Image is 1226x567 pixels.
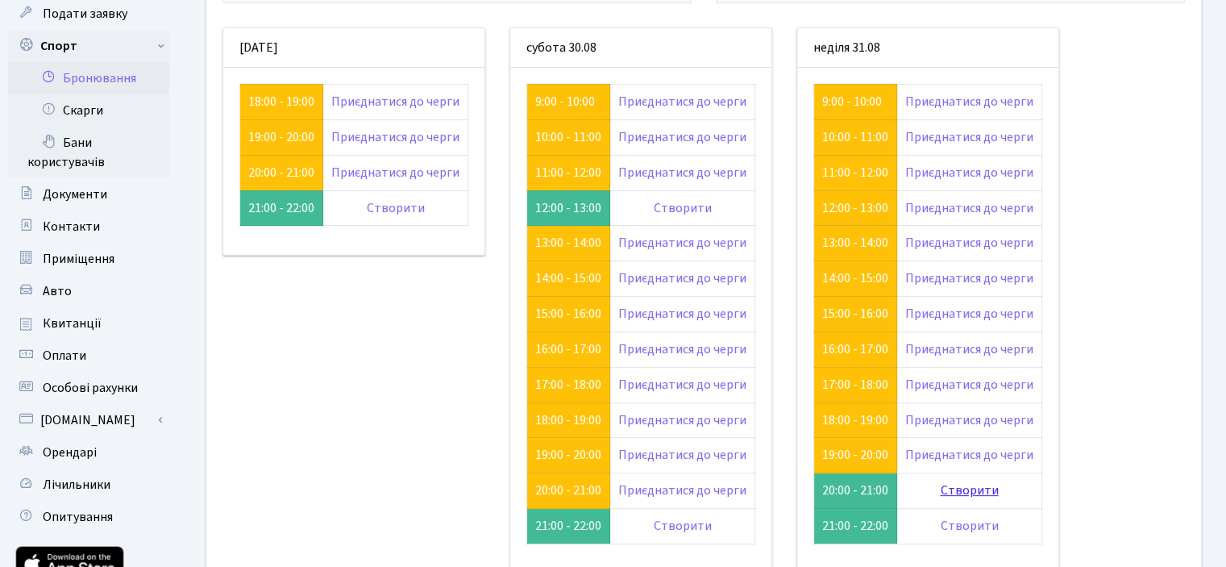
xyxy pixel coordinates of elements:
[618,411,746,429] a: Приєднатися до черги
[618,269,746,287] a: Приєднатися до черги
[8,275,169,307] a: Авто
[654,517,712,535] a: Створити
[43,186,107,203] span: Документи
[814,509,897,544] td: 21:00 - 22:00
[905,234,1033,252] a: Приєднатися до черги
[905,446,1033,464] a: Приєднатися до черги
[8,436,169,469] a: Орендарі
[905,305,1033,323] a: Приєднатися до черги
[331,93,459,110] a: Приєднатися до черги
[618,234,746,252] a: Приєднатися до черги
[43,347,86,365] span: Оплати
[331,128,459,146] a: Приєднатися до черги
[43,476,110,494] span: Лічильники
[941,517,999,535] a: Створити
[527,190,610,226] td: 12:00 - 13:00
[905,269,1033,287] a: Приєднатися до черги
[367,199,425,217] a: Створити
[905,93,1033,110] a: Приєднатися до черги
[535,93,595,110] a: 9:00 - 10:00
[8,307,169,340] a: Квитанції
[8,94,169,127] a: Скарги
[43,218,100,236] span: Контакти
[822,340,888,358] a: 16:00 - 17:00
[43,508,113,526] span: Опитування
[654,199,712,217] a: Створити
[822,128,888,146] a: 10:00 - 11:00
[8,501,169,533] a: Опитування
[535,128,601,146] a: 10:00 - 11:00
[822,446,888,464] a: 19:00 - 20:00
[618,482,746,499] a: Приєднатися до черги
[8,469,169,501] a: Лічильники
[905,128,1033,146] a: Приєднатися до черги
[8,372,169,404] a: Особові рахунки
[331,164,459,181] a: Приєднатися до черги
[43,444,97,461] span: Орендарі
[8,404,169,436] a: [DOMAIN_NAME]
[535,305,601,323] a: 15:00 - 16:00
[618,128,746,146] a: Приєднатися до черги
[822,234,888,252] a: 13:00 - 14:00
[248,128,314,146] a: 19:00 - 20:00
[822,269,888,287] a: 14:00 - 15:00
[43,315,102,332] span: Квитанції
[618,376,746,394] a: Приєднатися до черги
[43,282,72,300] span: Авто
[8,62,169,94] a: Бронювання
[822,305,888,323] a: 15:00 - 16:00
[822,199,888,217] a: 12:00 - 13:00
[814,473,897,509] td: 20:00 - 21:00
[8,127,169,178] a: Бани користувачів
[797,28,1058,68] div: неділя 31.08
[905,340,1033,358] a: Приєднатися до черги
[535,446,601,464] a: 19:00 - 20:00
[8,30,169,62] a: Спорт
[240,190,323,226] td: 21:00 - 22:00
[8,243,169,275] a: Приміщення
[535,482,601,499] a: 20:00 - 21:00
[535,164,601,181] a: 11:00 - 12:00
[43,379,138,397] span: Особові рахунки
[535,376,601,394] a: 17:00 - 18:00
[822,376,888,394] a: 17:00 - 18:00
[618,340,746,358] a: Приєднатися до черги
[905,164,1033,181] a: Приєднатися до черги
[43,5,127,23] span: Подати заявку
[510,28,771,68] div: субота 30.08
[905,411,1033,429] a: Приєднатися до черги
[618,164,746,181] a: Приєднатися до черги
[941,482,999,499] a: Створити
[822,411,888,429] a: 18:00 - 19:00
[618,93,746,110] a: Приєднатися до черги
[8,340,169,372] a: Оплати
[535,234,601,252] a: 13:00 - 14:00
[618,446,746,464] a: Приєднатися до черги
[8,211,169,243] a: Контакти
[822,164,888,181] a: 11:00 - 12:00
[223,28,484,68] div: [DATE]
[527,509,610,544] td: 21:00 - 22:00
[248,93,314,110] a: 18:00 - 19:00
[822,93,882,110] a: 9:00 - 10:00
[535,411,601,429] a: 18:00 - 19:00
[535,340,601,358] a: 16:00 - 17:00
[43,250,114,268] span: Приміщення
[905,199,1033,217] a: Приєднатися до черги
[248,164,314,181] a: 20:00 - 21:00
[535,269,601,287] a: 14:00 - 15:00
[8,178,169,211] a: Документи
[905,376,1033,394] a: Приєднатися до черги
[618,305,746,323] a: Приєднатися до черги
